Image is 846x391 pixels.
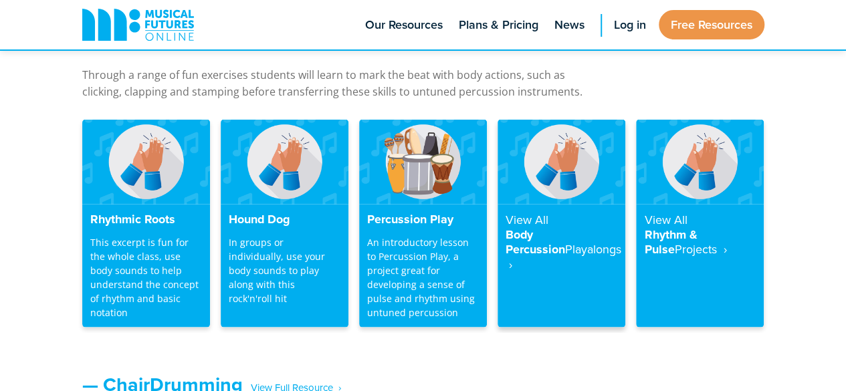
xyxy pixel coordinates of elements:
[229,212,340,227] h4: Hound Dog
[674,240,726,257] strong: Projects ‎ ›
[644,212,756,257] h4: Rhythm & Pulse
[636,119,764,327] a: View AllRhythm & PulseProjects ‎ ›
[367,235,479,319] p: An introductory lesson to Percussion Play, a project great for developing a sense of pulse and rh...
[506,211,548,227] strong: View All
[90,235,202,319] p: This excerpt is fun for the whole class, use body sounds to help understand the concept of rhythm...
[554,16,585,34] span: News
[82,67,604,99] p: Through a range of fun exercises students will learn to mark the beat with body actions, such as ...
[506,240,621,272] strong: Playalongs ‎ ›
[221,119,348,327] a: Hound Dog In groups or individually, use your body sounds to play along with this rock'n'roll hit
[367,212,479,227] h4: Percussion Play
[506,212,617,271] h4: Body Percussion
[365,16,443,34] span: Our Resources
[229,235,340,305] p: In groups or individually, use your body sounds to play along with this rock'n'roll hit
[359,119,487,327] a: Percussion Play An introductory lesson to Percussion Play, a project great for developing a sense...
[644,211,687,227] strong: View All
[82,119,210,327] a: Rhythmic Roots This excerpt is fun for the whole class, use body sounds to help understand the co...
[659,10,764,39] a: Free Resources
[498,119,625,327] a: View AllBody PercussionPlayalongs ‎ ›
[459,16,538,34] span: Plans & Pricing
[90,212,202,227] h4: Rhythmic Roots
[614,16,646,34] span: Log in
